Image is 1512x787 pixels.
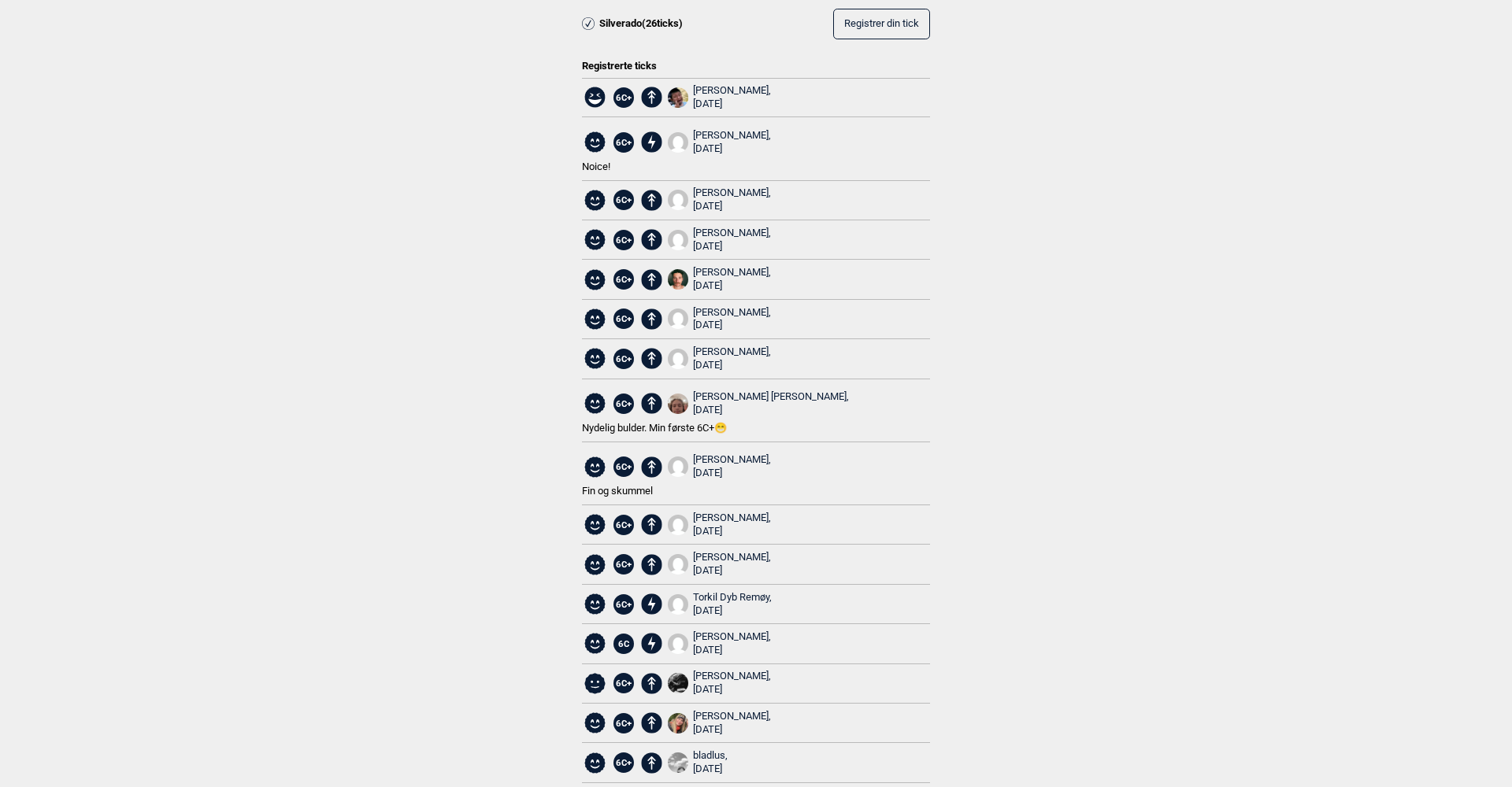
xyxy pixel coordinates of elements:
[668,710,772,737] a: IMG 20210222 205734 968[PERSON_NAME], [DATE]
[668,554,688,575] img: User fallback1
[693,404,849,417] div: [DATE]
[613,393,634,414] span: 6C+
[693,279,771,293] div: [DATE]
[693,142,771,156] div: [DATE]
[668,390,850,417] a: 1697403765371922971208258831247[PERSON_NAME] [PERSON_NAME], [DATE]
[613,515,634,535] span: 6C+
[693,670,771,696] div: [PERSON_NAME],
[693,453,771,480] div: [PERSON_NAME],
[668,190,688,210] img: User fallback1
[693,84,771,111] div: [PERSON_NAME],
[668,515,688,535] img: User fallback1
[668,453,772,480] a: User fallback1[PERSON_NAME], [DATE]
[613,269,634,290] span: 6C+
[613,594,634,615] span: 6C+
[613,309,634,329] span: 6C+
[613,132,634,153] span: 6C+
[693,319,771,332] div: [DATE]
[613,456,634,477] span: 6C+
[668,349,688,369] img: User fallback1
[582,50,930,73] div: Registrerte ticks
[582,485,653,497] span: Fin og skummel
[693,763,728,776] div: [DATE]
[668,591,773,618] a: User fallback1Torkil Dyb Remøy, [DATE]
[668,456,688,477] img: User fallback1
[668,345,772,372] a: User fallback1[PERSON_NAME], [DATE]
[613,190,634,210] span: 6C+
[613,87,634,108] span: 6C+
[693,630,771,657] div: [PERSON_NAME],
[668,634,688,654] img: User fallback1
[693,551,771,578] div: [PERSON_NAME],
[693,467,771,480] div: [DATE]
[693,306,771,333] div: [PERSON_NAME],
[668,269,688,290] img: 1 D64 F659 699 B 4 AC0 AE83 8 A752141 A1 FA 4 E7 C6 E13 DA70 4985 B55 F 75938 CD1 A51 E
[844,18,919,30] span: Registrer din tick
[613,713,634,733] span: 6C+
[613,673,634,693] span: 6C+
[613,230,634,250] span: 6C+
[668,132,688,153] img: User fallback1
[693,240,771,253] div: [DATE]
[668,594,688,615] img: User fallback1
[668,87,688,108] img: IMG 1058
[668,752,688,773] img: A4 ABD860 CB33 44 B8 A471 723 F1 B4 F5 EEC
[693,345,771,372] div: [PERSON_NAME],
[668,393,688,414] img: 1697403765371922971208258831247
[668,129,772,156] a: User fallback1[PERSON_NAME], [DATE]
[668,309,688,329] img: User fallback1
[668,306,772,333] a: User fallback1[PERSON_NAME], [DATE]
[582,161,610,172] span: Noice!
[668,266,772,293] a: 1 D64 F659 699 B 4 AC0 AE83 8 A752141 A1 FA 4 E7 C6 E13 DA70 4985 B55 F 75938 CD1 A51 E[PERSON_NA...
[613,752,634,773] span: 6C+
[582,422,727,434] span: Nydelig bulder. Min første 6C+😁
[833,9,930,39] button: Registrer din tick
[668,630,772,657] a: User fallback1[PERSON_NAME], [DATE]
[693,749,728,776] div: bladlus,
[668,512,772,538] a: User fallback1[PERSON_NAME], [DATE]
[613,634,634,654] span: 6C
[693,266,771,293] div: [PERSON_NAME],
[668,670,772,696] a: 2 DEF7 AA6 F2 F8 472 D 9978 ACA8 D73 E914 E[PERSON_NAME], [DATE]
[693,591,772,618] div: Torkil Dyb Remøy,
[693,564,771,578] div: [DATE]
[693,187,771,213] div: [PERSON_NAME],
[668,230,688,250] img: User fallback1
[693,512,771,538] div: [PERSON_NAME],
[668,187,772,213] a: User fallback1[PERSON_NAME], [DATE]
[693,525,771,538] div: [DATE]
[693,723,771,737] div: [DATE]
[693,644,771,657] div: [DATE]
[693,710,771,737] div: [PERSON_NAME],
[668,84,772,111] a: IMG 1058[PERSON_NAME], [DATE]
[693,604,772,618] div: [DATE]
[693,359,771,372] div: [DATE]
[693,683,771,696] div: [DATE]
[693,129,771,156] div: [PERSON_NAME],
[668,551,772,578] a: User fallback1[PERSON_NAME], [DATE]
[693,98,771,111] div: [DATE]
[613,349,634,369] span: 6C+
[613,554,634,575] span: 6C+
[693,200,771,213] div: [DATE]
[668,227,772,253] a: User fallback1[PERSON_NAME], [DATE]
[599,17,683,31] span: Silverado ( 26 ticks)
[668,673,688,693] img: 2 DEF7 AA6 F2 F8 472 D 9978 ACA8 D73 E914 E
[693,390,849,417] div: [PERSON_NAME] [PERSON_NAME],
[668,749,728,776] a: A4 ABD860 CB33 44 B8 A471 723 F1 B4 F5 EECbladlus, [DATE]
[693,227,771,253] div: [PERSON_NAME],
[668,713,688,733] img: IMG 20210222 205734 968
